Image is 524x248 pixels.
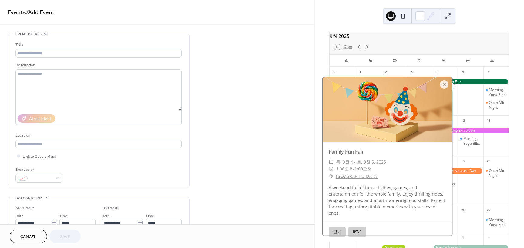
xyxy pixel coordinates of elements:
a: Events [8,7,26,18]
span: Time [59,213,68,219]
div: End date [102,205,119,211]
div: Morning Yoga Bliss [458,136,484,146]
div: 수 [407,55,432,67]
button: Cancel [10,230,47,243]
div: 27 [485,207,492,213]
div: Family Fun Fair [323,148,452,155]
div: 4 [434,69,441,75]
div: Event color [15,167,61,173]
span: Date [15,213,24,219]
div: ​ [329,158,334,166]
div: Open Mic Night [489,168,507,178]
div: Morning Yoga Bliss [463,136,481,146]
div: Photography Exhibition [432,128,509,133]
div: 토 [480,55,504,67]
div: 3 [460,235,466,241]
div: Start date [15,205,34,211]
div: Morning Yoga Bliss [489,88,507,97]
div: Open Mic Night [483,168,509,178]
span: 1:00오후 [336,165,353,173]
div: 12 [460,117,466,124]
div: 3 [408,69,415,75]
div: 월 [359,55,383,67]
button: RSVP [348,227,366,237]
div: Open Mic Night [483,100,509,110]
div: 31 [331,69,338,75]
span: 목, 9월 4 - 토, 9월 6, 2025 [336,158,386,166]
div: 13 [485,117,492,124]
div: ​ [329,173,334,180]
div: 화 [383,55,407,67]
a: [GEOGRAPHIC_DATA] [336,173,378,180]
div: Location [15,132,180,139]
div: 26 [460,207,466,213]
div: 2 [383,69,389,75]
div: Morning Yoga Bliss [483,88,509,97]
div: Title [15,41,180,48]
span: Date [102,213,110,219]
div: Morning Yoga Bliss [489,217,507,227]
div: Morning Yoga Bliss [483,217,509,227]
span: Link to Google Maps [23,154,56,160]
div: ​ [329,165,334,173]
span: Event details [15,31,42,38]
div: 20 [485,158,492,164]
span: Date and time [15,195,42,201]
span: 1:00오전 [354,165,371,173]
div: 19 [460,158,466,164]
div: 일 [334,55,359,67]
div: Description [15,62,180,68]
span: / Add Event [26,7,55,18]
button: 닫기 [329,227,346,237]
div: 금 [456,55,480,67]
div: Family Fun Fair [432,79,509,84]
div: 6 [485,69,492,75]
div: A weekend full of fun activities, games, and entertainment for the whole family. Enjoy thrilling ... [323,184,452,216]
div: 4 [485,235,492,241]
span: Time [146,213,154,219]
div: Outdoor Adventure Day [432,168,483,174]
span: - [353,165,354,173]
div: 1 [357,69,364,75]
div: 5 [460,69,466,75]
div: 9월 2025 [330,32,509,40]
div: Open Mic Night [489,100,507,110]
span: Cancel [20,234,36,240]
div: 목 [432,55,456,67]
